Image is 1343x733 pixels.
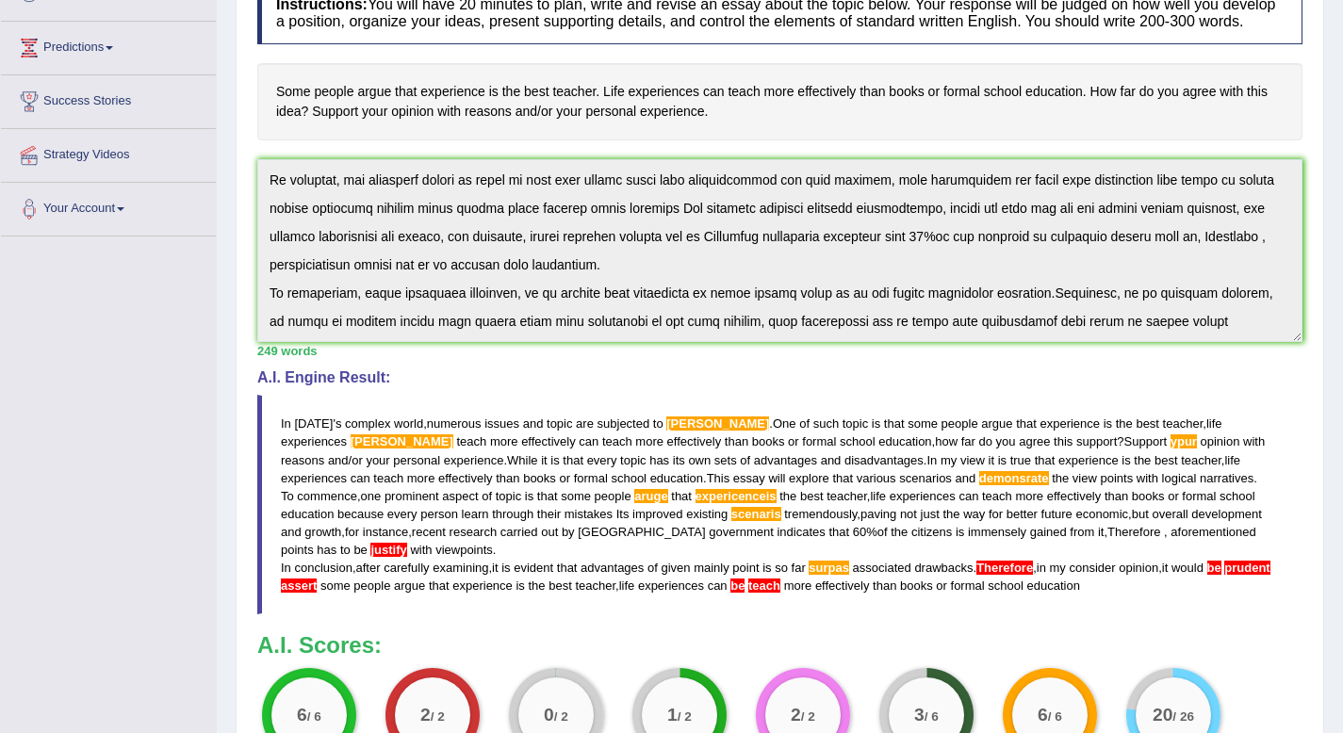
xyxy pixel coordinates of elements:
[708,578,728,593] span: can
[989,507,1003,521] span: for
[1058,453,1119,467] span: experience
[878,434,931,448] span: education
[537,507,561,521] span: their
[828,525,849,539] span: that
[616,507,630,521] span: Its
[516,578,524,593] span: is
[725,434,748,448] span: than
[951,578,985,593] span: formal
[549,578,572,593] span: best
[1160,525,1164,539] span: Put a space after the comma, but not before the comma. (did you mean: ,)
[281,507,334,521] span: education
[799,416,810,431] span: of
[452,578,513,593] span: experience
[611,471,647,485] span: school
[429,578,450,593] span: that
[525,489,533,503] span: is
[1207,561,1221,575] span: The infinitive “assert” after “be” requires “to”. Did you mean “be prudent to assert”?
[514,561,553,575] span: evident
[500,525,538,539] span: carried
[908,416,938,431] span: some
[956,471,976,485] span: and
[963,507,985,521] span: way
[958,489,978,503] span: can
[857,471,896,485] span: various
[1105,489,1128,503] span: than
[1116,416,1133,431] span: the
[801,709,815,724] small: / 2
[444,453,504,467] span: experience
[1171,561,1204,575] span: would
[754,453,817,467] span: advantages
[431,709,445,724] small: / 2
[1040,416,1100,431] span: experience
[914,561,973,575] span: drawbacks
[976,561,1033,575] span: Add a space between sentences. (did you mean: Therefore)
[595,489,631,503] span: people
[968,525,1026,539] span: immensely
[337,507,384,521] span: because
[1182,489,1216,503] span: formal
[638,578,704,593] span: experiences
[1191,507,1261,521] span: development
[619,578,635,593] span: life
[257,342,1302,360] div: 249 words
[450,525,498,539] span: research
[844,453,924,467] span: disadvantages
[421,705,432,725] big: 2
[257,395,1302,614] blockquote: ' , . , , ? / . . , . . , , , , , , % , . , , . , , ,
[853,561,911,575] span: associated
[872,416,880,431] span: is
[442,489,478,503] span: aspect
[373,471,403,485] span: teach
[361,489,382,503] span: one
[304,525,341,539] span: growth
[707,471,730,485] span: This
[1050,561,1066,575] span: my
[562,525,575,539] span: by
[281,434,347,448] span: experiences
[576,416,594,431] span: are
[1104,416,1112,431] span: is
[281,561,291,575] span: In
[410,543,432,557] span: with
[777,525,825,539] span: indicates
[1224,561,1269,575] span: The infinitive “assert” after “be” requires “to”. Did you mean “be prudent to assert”?
[899,471,952,485] span: scenarios
[1037,561,1046,575] span: in
[297,489,357,503] span: commence
[345,525,359,539] span: for
[792,561,806,575] span: far
[900,578,933,593] span: books
[671,489,692,503] span: that
[650,471,703,485] span: education
[821,453,842,467] span: and
[686,507,728,521] span: existing
[1200,471,1253,485] span: narratives
[574,471,608,485] span: formal
[960,453,985,467] span: view
[667,705,678,725] big: 1
[620,453,646,467] span: topic
[1,22,216,69] a: Predictions
[911,525,952,539] span: citizens
[1201,434,1240,448] span: opinion
[941,453,957,467] span: my
[873,578,896,593] span: than
[1069,561,1115,575] span: consider
[351,434,453,448] span: Possible spelling mistake found. (did you mean: Cann)
[257,632,382,658] b: A.I. Scores:
[433,561,488,575] span: examining
[1,183,216,230] a: Your Account
[281,471,347,485] span: experiences
[528,578,545,593] span: the
[1016,416,1037,431] span: that
[484,416,519,431] span: issues
[356,561,381,575] span: after
[598,416,650,431] span: subjected
[730,578,745,593] span: There may an error in the verb form ‘be teach’. (did you mean: be taught)
[860,507,896,521] span: paving
[298,705,308,725] big: 6
[320,578,351,593] span: some
[667,434,722,448] span: effectively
